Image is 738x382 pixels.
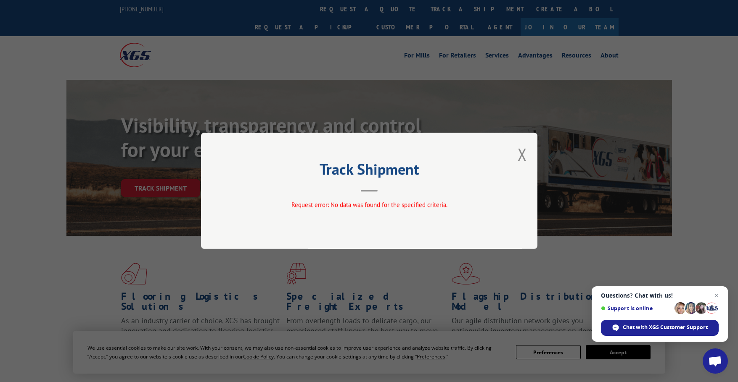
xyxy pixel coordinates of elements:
[291,201,447,209] span: Request error: No data was found for the specified criteria.
[601,292,719,299] span: Questions? Chat with us!
[703,348,728,374] div: Open chat
[243,163,495,179] h2: Track Shipment
[623,324,708,331] span: Chat with XGS Customer Support
[518,143,527,165] button: Close modal
[712,290,722,301] span: Close chat
[601,320,719,336] div: Chat with XGS Customer Support
[601,305,672,311] span: Support is online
